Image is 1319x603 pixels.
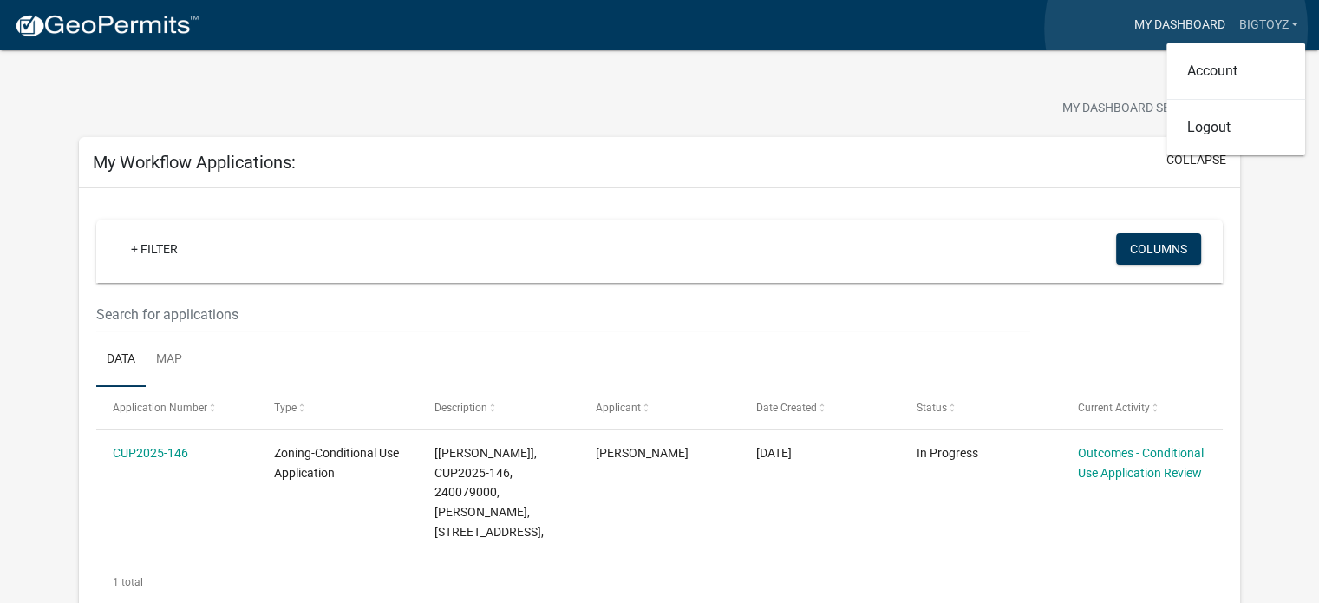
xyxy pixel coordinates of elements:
[113,446,188,460] a: CUP2025-146
[146,332,193,388] a: Map
[740,387,900,429] datatable-header-cell: Date Created
[1078,446,1204,480] a: Outcomes - Conditional Use Application Review
[93,152,296,173] h5: My Workflow Applications:
[578,387,739,429] datatable-header-cell: Applicant
[434,402,487,414] span: Description
[596,446,689,460] span: scott mcconkey
[1078,402,1150,414] span: Current Activity
[96,387,257,429] datatable-header-cell: Application Number
[1061,387,1222,429] datatable-header-cell: Current Activity
[596,402,641,414] span: Applicant
[274,446,399,480] span: Zoning-Conditional Use Application
[1166,43,1305,155] div: bigtoyz
[117,233,192,265] a: + Filter
[274,402,297,414] span: Type
[917,402,947,414] span: Status
[1116,233,1201,265] button: Columns
[113,402,207,414] span: Application Number
[1166,151,1226,169] button: collapse
[1166,50,1305,92] a: Account
[900,387,1061,429] datatable-header-cell: Status
[1166,107,1305,148] a: Logout
[418,387,578,429] datatable-header-cell: Description
[257,387,417,429] datatable-header-cell: Type
[1048,92,1250,126] button: My Dashboard Settingssettings
[917,446,978,460] span: In Progress
[1126,9,1231,42] a: My Dashboard
[1062,99,1211,120] span: My Dashboard Settings
[434,446,544,539] span: [Nicole Bradbury], CUP2025-146, 240079000, AUSTIN MCCONKEY, 26626 whiskey creek dr, detroit lakes,
[1231,9,1305,42] a: bigtoyz
[96,297,1030,332] input: Search for applications
[96,332,146,388] a: Data
[756,446,792,460] span: 08/21/2025
[756,402,817,414] span: Date Created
